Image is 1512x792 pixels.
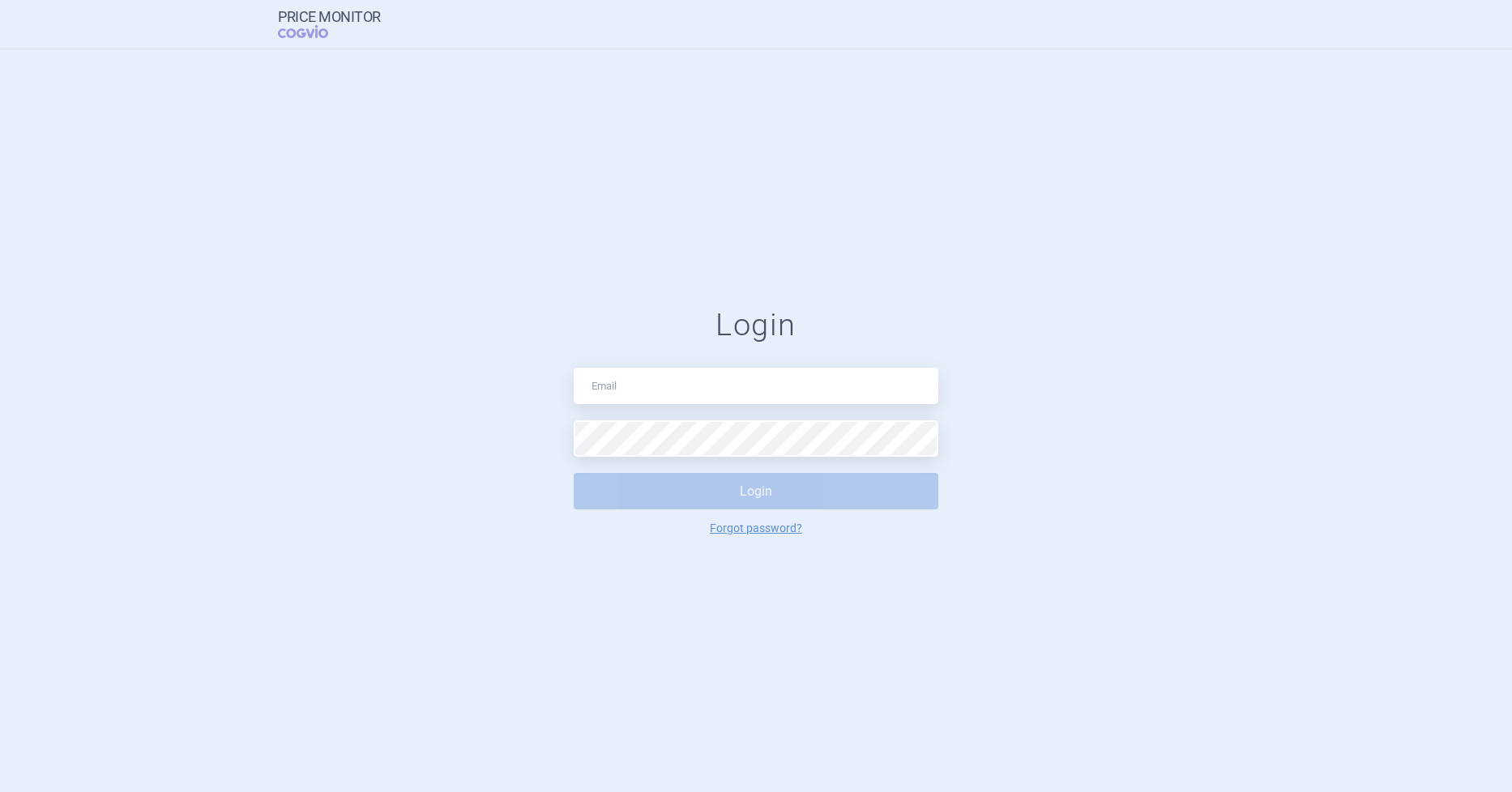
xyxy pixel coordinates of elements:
h1: Login [574,307,938,344]
a: Price MonitorCOGVIO [278,9,381,40]
strong: Price Monitor [278,9,381,25]
button: Login [574,473,938,509]
span: COGVIO [278,25,351,38]
a: Forgot password? [710,522,802,534]
input: Email [574,368,938,404]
